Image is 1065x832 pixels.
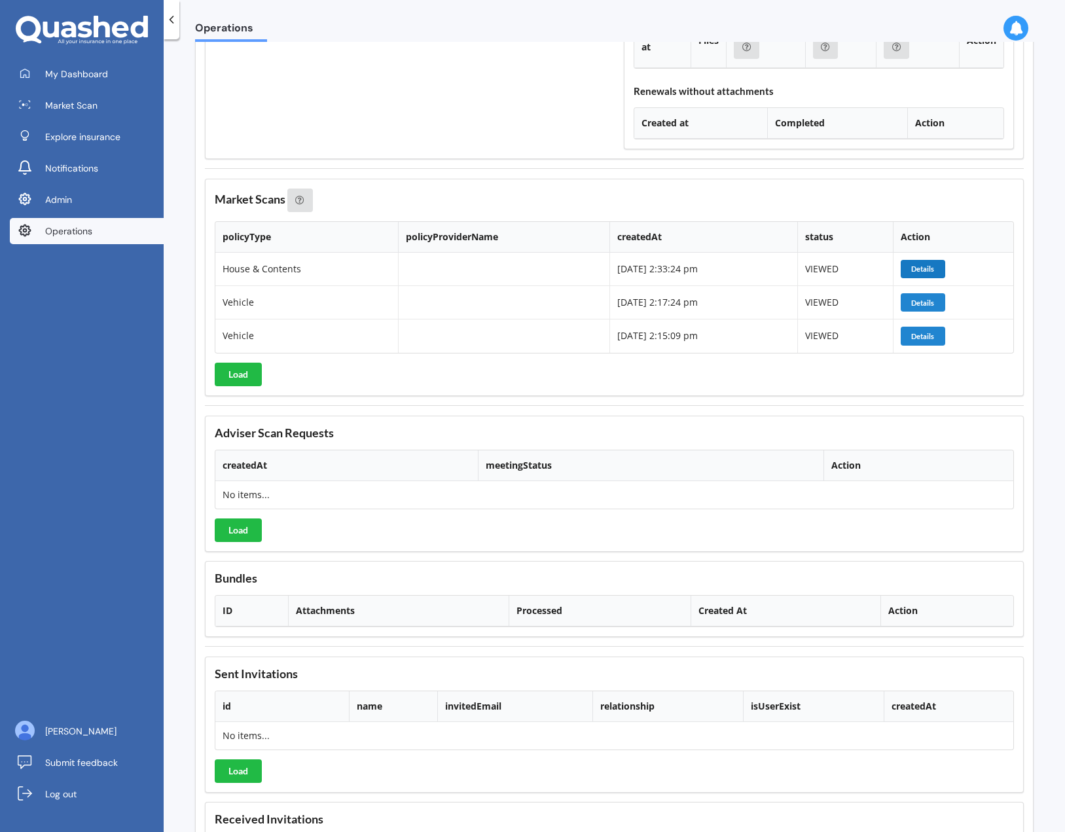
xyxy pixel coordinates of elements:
span: Admin [45,193,72,206]
th: Completed [767,108,907,139]
th: status [797,222,893,253]
a: Log out [10,781,164,807]
td: VIEWED [797,319,893,352]
a: Details [901,262,947,274]
th: name [349,691,437,722]
th: policyProviderName [398,222,609,253]
th: Action [880,596,1013,626]
span: Operations [195,22,267,39]
h3: Received Invitations [215,812,1014,827]
th: isUserExist [743,691,884,722]
a: My Dashboard [10,61,164,87]
span: Operations [45,225,92,238]
th: Attachments [288,596,509,626]
span: Market Scan [45,99,98,112]
button: Load [215,759,262,783]
th: createdAt [609,222,797,253]
td: [DATE] 2:15:09 pm [609,319,797,352]
th: meetingStatus [478,450,824,481]
td: [DATE] 2:17:24 pm [609,285,797,319]
a: Notifications [10,155,164,181]
td: VIEWED [797,253,893,285]
th: relationship [592,691,743,722]
th: createdAt [215,450,478,481]
th: Action [893,222,1013,253]
a: Admin [10,187,164,213]
th: createdAt [884,691,1013,722]
button: Details [901,260,945,278]
th: Created at [634,108,767,139]
a: Details [901,296,947,308]
span: Notifications [45,162,98,175]
th: Action [823,450,1013,481]
th: Action [907,108,1003,139]
th: id [215,691,349,722]
span: My Dashboard [45,67,108,81]
h3: Adviser Scan Requests [215,425,1014,441]
h3: Bundles [215,571,1014,586]
a: Market Scan [10,92,164,118]
button: Details [901,327,945,345]
th: Processed [509,596,691,626]
button: Details [901,293,945,312]
td: No items... [215,481,478,509]
a: Operations [10,218,164,244]
button: Load [215,363,262,386]
span: Explore insurance [45,130,120,143]
a: [PERSON_NAME] [10,718,164,744]
th: Created At [691,596,880,626]
td: House & Contents [215,253,398,285]
th: ID [215,596,288,626]
th: policyType [215,222,398,253]
td: [DATE] 2:33:24 pm [609,253,797,285]
td: Vehicle [215,285,398,319]
th: invitedEmail [437,691,592,722]
td: Vehicle [215,319,398,352]
a: Submit feedback [10,750,164,776]
h3: Market Scans [215,189,1014,212]
span: Submit feedback [45,756,118,769]
span: [PERSON_NAME] [45,725,117,738]
h4: Renewals without attachments [634,85,1005,98]
span: Log out [45,787,77,801]
td: No items... [215,722,349,750]
h3: Sent Invitations [215,666,1014,681]
td: VIEWED [797,285,893,319]
button: Load [215,518,262,542]
img: ALV-UjU6YHOUIM1AGx_4vxbOkaOq-1eqc8a3URkVIJkc_iWYmQ98kTe7fc9QMVOBV43MoXmOPfWPN7JjnmUwLuIGKVePaQgPQ... [15,721,35,740]
a: Explore insurance [10,124,164,150]
a: Details [901,329,947,342]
